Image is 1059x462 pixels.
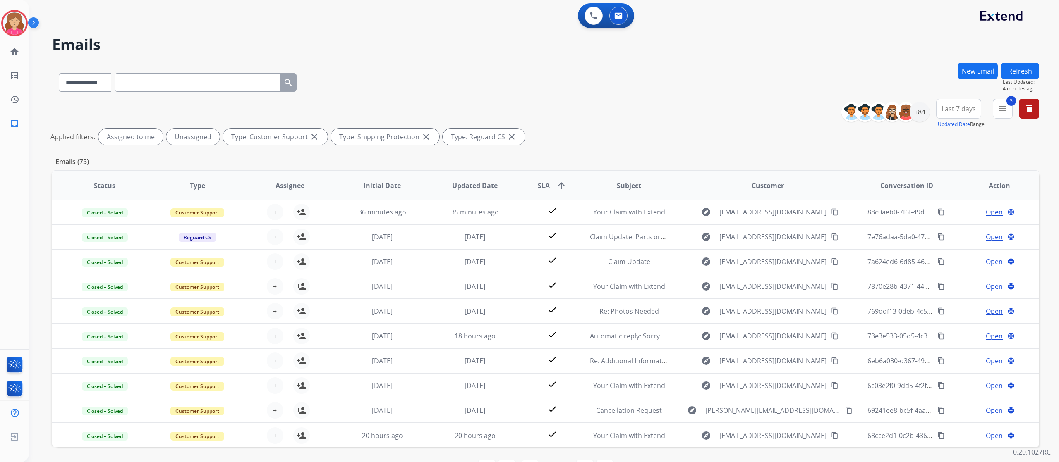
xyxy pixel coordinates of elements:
[937,307,945,315] mat-icon: content_copy
[372,331,393,341] span: [DATE]
[190,181,205,191] span: Type
[617,181,641,191] span: Subject
[998,104,1008,114] mat-icon: menu
[867,381,990,390] span: 6c03e2f0-9dd5-4f2f-b39a-d2491e2e4f6b
[910,102,930,122] div: +84
[94,181,115,191] span: Status
[687,405,697,415] mat-icon: explore
[372,406,393,415] span: [DATE]
[170,332,224,341] span: Customer Support
[443,129,525,145] div: Type: Reguard CS
[52,36,1039,53] h2: Emails
[465,406,485,415] span: [DATE]
[942,107,976,110] span: Last 7 days
[98,129,163,145] div: Assigned to me
[465,381,485,390] span: [DATE]
[936,99,981,119] button: Last 7 days
[166,129,220,145] div: Unassigned
[867,307,991,316] span: 769ddf13-0deb-4c58-93cf-384b105cb3f5
[701,356,711,366] mat-icon: explore
[867,431,992,440] span: 68cce2d1-0c2b-4361-9389-30ac2cb65f1e
[1007,382,1015,389] mat-icon: language
[1003,86,1039,92] span: 4 minutes ago
[831,307,839,315] mat-icon: content_copy
[1007,208,1015,216] mat-icon: language
[372,307,393,316] span: [DATE]
[1007,407,1015,414] mat-icon: language
[465,257,485,266] span: [DATE]
[297,381,307,391] mat-icon: person_add
[276,181,304,191] span: Assignee
[986,381,1003,391] span: Open
[1007,233,1015,241] mat-icon: language
[297,257,307,267] mat-icon: person_add
[867,282,992,291] span: 7870e28b-4371-44e1-8ef1-265fed964c81
[170,432,224,441] span: Customer Support
[267,229,283,245] button: +
[297,356,307,366] mat-icon: person_add
[590,331,703,341] span: Automatic reply: Sorry to see you go
[937,357,945,364] mat-icon: content_copy
[82,432,128,441] span: Closed – Solved
[421,132,431,142] mat-icon: close
[986,356,1003,366] span: Open
[538,181,550,191] span: SLA
[547,404,557,414] mat-icon: check
[938,121,985,128] span: Range
[938,121,970,128] button: Updated Date
[719,281,827,291] span: [EMAIL_ADDRESS][DOMAIN_NAME]
[297,331,307,341] mat-icon: person_add
[986,306,1003,316] span: Open
[331,129,439,145] div: Type: Shipping Protection
[1007,283,1015,290] mat-icon: language
[82,258,128,267] span: Closed – Solved
[1001,63,1039,79] button: Refresh
[937,258,945,265] mat-icon: content_copy
[831,382,839,389] mat-icon: content_copy
[701,331,711,341] mat-icon: explore
[82,283,128,291] span: Closed – Solved
[993,99,1013,119] button: 3
[719,381,827,391] span: [EMAIL_ADDRESS][DOMAIN_NAME]
[82,357,128,366] span: Closed – Solved
[465,232,485,241] span: [DATE]
[831,233,839,241] mat-icon: content_copy
[82,233,128,242] span: Closed – Solved
[273,331,277,341] span: +
[170,407,224,415] span: Customer Support
[82,332,128,341] span: Closed – Solved
[593,282,665,291] span: Your Claim with Extend
[362,431,403,440] span: 20 hours ago
[547,379,557,389] mat-icon: check
[1007,432,1015,439] mat-icon: language
[273,356,277,366] span: +
[986,331,1003,341] span: Open
[547,231,557,241] mat-icon: check
[719,257,827,267] span: [EMAIL_ADDRESS][DOMAIN_NAME]
[170,208,224,217] span: Customer Support
[701,381,711,391] mat-icon: explore
[608,257,650,266] span: Claim Update
[831,357,839,364] mat-icon: content_copy
[1007,307,1015,315] mat-icon: language
[273,281,277,291] span: +
[10,119,19,129] mat-icon: inbox
[937,233,945,241] mat-icon: content_copy
[547,255,557,265] mat-icon: check
[590,356,698,365] span: Re: Additional Information Needed
[845,407,853,414] mat-icon: content_copy
[867,257,995,266] span: 7a624ed6-6d85-4663-9ba1-2b3bf4952409
[179,233,216,242] span: Reguard CS
[267,278,283,295] button: +
[10,95,19,105] mat-icon: history
[1007,332,1015,340] mat-icon: language
[719,356,827,366] span: [EMAIL_ADDRESS][DOMAIN_NAME]
[82,208,128,217] span: Closed – Solved
[831,208,839,216] mat-icon: content_copy
[937,208,945,216] mat-icon: content_copy
[867,232,992,241] span: 7e76adaa-5da0-47eb-8fd6-ff5e5b2437cb
[451,207,499,217] span: 35 minutes ago
[986,257,1003,267] span: Open
[273,207,277,217] span: +
[297,405,307,415] mat-icon: person_add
